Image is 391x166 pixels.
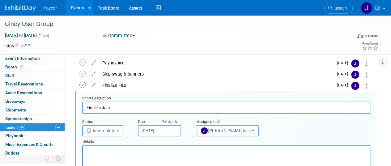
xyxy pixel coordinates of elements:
a: Shipments [0,106,65,114]
span: [DATE] [DATE] [5,33,37,38]
img: Jenny Campbell [351,71,359,79]
span: Giveaways [5,99,25,104]
span: Staff [5,73,15,78]
i: Move task [365,72,368,78]
span: Incomplete [87,128,116,133]
a: Travel Reservations [0,80,65,88]
a: Sponsorships [0,115,65,123]
i: Quick [161,120,170,124]
i: Move task [365,83,368,89]
div: In-Person [364,33,379,38]
input: Due Date [138,125,181,136]
span: [PERSON_NAME] [201,128,252,133]
a: Budget [0,149,65,157]
button: [PERSON_NAME](me) [197,125,259,136]
span: Tasks [5,125,25,130]
span: Search [333,6,347,11]
input: Name of task or a short description [82,102,370,114]
button: Committed [100,33,137,39]
a: Giveaways [0,97,65,106]
span: Playbook [5,133,23,138]
span: to [18,33,24,38]
span: [DATE] [337,61,351,65]
span: Travel Reservations [5,81,43,86]
a: Playbook [0,132,65,140]
a: Event Information [0,54,65,63]
div: Ship swag & banners [99,69,334,79]
a: Quickpick [160,119,178,124]
div: Assigned to [197,119,262,125]
div: Cincy User Group [3,19,347,30]
a: edit [88,82,99,88]
a: edit [88,60,99,66]
td: Toggle Event Tabs [52,155,65,163]
i: Move task [365,61,368,67]
div: Details [82,136,370,145]
span: Budget [5,151,19,155]
span: Shipments [5,107,26,112]
span: Booth not reserved yet [19,64,24,69]
span: Paycor [43,6,57,11]
img: ExhibitDay [5,5,36,11]
a: Search [324,3,353,14]
img: Format-Inperson.png [357,33,363,38]
span: [DATE] [337,83,351,87]
a: Staff [0,72,65,80]
span: Sponsorships [5,116,32,121]
div: Due [138,119,187,125]
span: 33% [17,125,25,129]
img: Jenny Campbell [351,82,359,90]
a: edit [88,71,99,77]
span: (me) [243,129,251,133]
div: Event Format [324,32,379,41]
a: Asset Reservations [0,89,65,97]
img: Jenny Campbell [361,2,372,14]
td: Tags [5,42,31,49]
span: Event Information [5,56,40,61]
span: Misc. Expenses & Credits [5,142,53,147]
a: Edit [21,44,31,48]
button: Incomplete [82,125,123,136]
img: Jenny Campbell [351,59,359,68]
a: Tasks33% [0,123,65,132]
a: Booth [0,63,65,71]
td: Personalize Event Tab Strip [41,155,52,163]
div: Short Description [82,96,370,102]
a: Misc. Expenses & Credits [0,140,65,149]
div: Pay invoice [99,58,334,68]
div: Finalize F&B [99,80,334,90]
span: Booth [5,64,24,69]
span: (1 day) [38,34,49,38]
div: Event Rating [362,42,378,46]
span: [DATE] [337,72,351,76]
div: Status [82,119,129,125]
span: Asset Reservations [5,90,42,95]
